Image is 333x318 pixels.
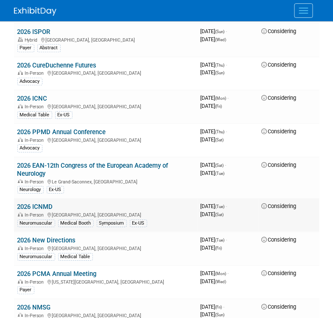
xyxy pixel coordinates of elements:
[215,96,227,101] span: (Mon)
[262,162,297,168] span: Considering
[215,37,227,42] span: (Wed)
[201,304,225,310] span: [DATE]
[25,212,47,218] span: In-Person
[226,236,227,243] span: -
[17,186,44,194] div: Neurology
[18,37,23,42] img: Hybrid Event
[18,104,23,108] img: In-Person Event
[17,62,97,69] a: 2026 CureDuchenne Futures
[17,304,51,311] a: 2026 NMSG
[18,246,23,250] img: In-Person Event
[17,78,42,85] div: Advocacy
[58,220,94,227] div: Medical Booth
[17,103,194,110] div: [GEOGRAPHIC_DATA], [GEOGRAPHIC_DATA]
[18,70,23,75] img: In-Person Event
[201,236,227,243] span: [DATE]
[201,128,227,135] span: [DATE]
[17,203,53,211] a: 2026 ICNMD
[17,162,168,177] a: 2026 EAN-12th Congress of the European Academy of Neurology
[215,104,222,109] span: (Fri)
[18,138,23,142] img: In-Person Event
[215,70,225,75] span: (Sun)
[17,128,106,136] a: 2026 PPMD Annual Conference
[226,203,227,209] span: -
[201,62,227,68] span: [DATE]
[262,128,297,135] span: Considering
[25,37,40,43] span: Hybrid
[215,129,225,134] span: (Thu)
[201,203,227,209] span: [DATE]
[58,253,93,261] div: Medical Table
[294,3,313,18] button: Menu
[201,245,222,251] span: [DATE]
[201,95,229,101] span: [DATE]
[228,270,229,276] span: -
[37,44,61,52] div: Abstract
[201,28,227,34] span: [DATE]
[14,7,56,16] img: ExhibitDay
[262,95,297,101] span: Considering
[201,170,225,176] span: [DATE]
[18,212,23,217] img: In-Person Event
[226,62,227,68] span: -
[215,246,222,250] span: (Fri)
[17,211,194,218] div: [GEOGRAPHIC_DATA], [GEOGRAPHIC_DATA]
[215,238,225,242] span: (Tue)
[215,212,224,217] span: (Sat)
[201,211,224,217] span: [DATE]
[262,62,297,68] span: Considering
[215,29,225,34] span: (Sun)
[224,304,225,310] span: -
[17,28,50,36] a: 2026 ISPOR
[17,245,194,251] div: [GEOGRAPHIC_DATA], [GEOGRAPHIC_DATA]
[215,312,225,317] span: (Sun)
[47,186,64,194] div: Ex-US
[201,311,225,318] span: [DATE]
[228,95,229,101] span: -
[25,246,47,251] span: In-Person
[17,111,52,119] div: Medical Table
[17,220,55,227] div: Neuromuscular
[215,204,225,209] span: (Tue)
[130,220,147,227] div: Ex-US
[25,138,47,143] span: In-Person
[25,279,47,285] span: In-Person
[201,278,227,284] span: [DATE]
[25,104,47,110] span: In-Person
[262,304,297,310] span: Considering
[17,253,55,261] div: Neuromuscular
[17,136,194,143] div: [GEOGRAPHIC_DATA], [GEOGRAPHIC_DATA]
[18,313,23,317] img: In-Person Event
[17,95,48,102] a: 2026 ICNC
[17,270,97,278] a: 2026 PCMA Annual Meeting
[215,138,224,142] span: (Sat)
[201,36,227,42] span: [DATE]
[17,178,194,185] div: Le Grand-Saconnex, [GEOGRAPHIC_DATA]
[18,179,23,183] img: In-Person Event
[225,162,227,168] span: -
[17,286,34,294] div: Payer
[17,236,76,244] a: 2026 New Directions
[17,144,42,152] div: Advocacy
[25,70,47,76] span: In-Person
[17,69,194,76] div: [GEOGRAPHIC_DATA], [GEOGRAPHIC_DATA]
[17,278,194,285] div: [US_STATE][GEOGRAPHIC_DATA], [GEOGRAPHIC_DATA]
[215,63,225,68] span: (Thu)
[215,163,224,168] span: (Sat)
[201,69,225,76] span: [DATE]
[262,203,297,209] span: Considering
[226,28,227,34] span: -
[262,236,297,243] span: Considering
[262,270,297,276] span: Considering
[201,103,222,109] span: [DATE]
[215,305,222,310] span: (Fri)
[201,270,229,276] span: [DATE]
[215,271,227,276] span: (Mon)
[18,279,23,284] img: In-Person Event
[55,111,73,119] div: Ex-US
[17,44,34,52] div: Payer
[215,171,225,176] span: (Tue)
[262,28,297,34] span: Considering
[226,128,227,135] span: -
[201,136,224,143] span: [DATE]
